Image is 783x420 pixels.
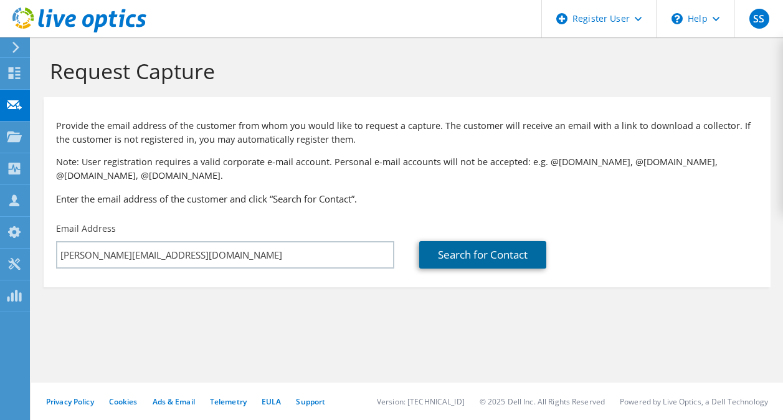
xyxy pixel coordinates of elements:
[56,222,116,235] label: Email Address
[419,241,546,269] a: Search for Contact
[50,58,758,84] h1: Request Capture
[262,396,281,407] a: EULA
[153,396,195,407] a: Ads & Email
[210,396,247,407] a: Telemetry
[296,396,325,407] a: Support
[620,396,768,407] li: Powered by Live Optics, a Dell Technology
[377,396,465,407] li: Version: [TECHNICAL_ID]
[56,119,758,146] p: Provide the email address of the customer from whom you would like to request a capture. The cust...
[480,396,605,407] li: © 2025 Dell Inc. All Rights Reserved
[671,13,683,24] svg: \n
[56,192,758,206] h3: Enter the email address of the customer and click “Search for Contact”.
[109,396,138,407] a: Cookies
[749,9,769,29] span: SS
[46,396,94,407] a: Privacy Policy
[56,155,758,183] p: Note: User registration requires a valid corporate e-mail account. Personal e-mail accounts will ...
